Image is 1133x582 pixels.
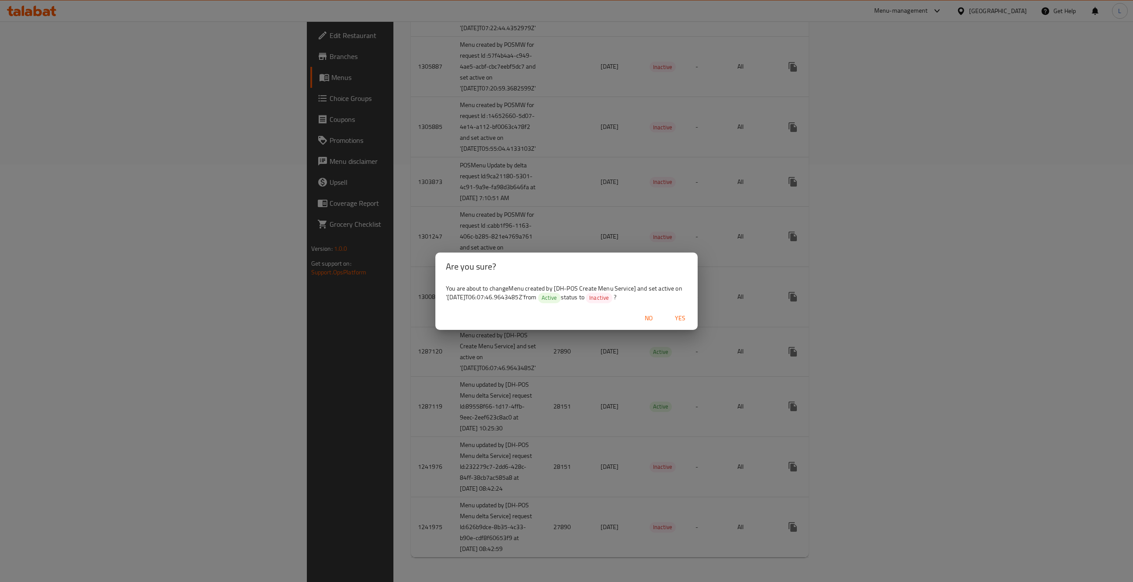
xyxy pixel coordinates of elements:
[666,310,694,326] button: Yes
[586,294,612,302] span: Inactive
[638,313,659,324] span: No
[446,260,687,274] h2: Are you sure?
[538,293,561,303] div: Active
[670,313,691,324] span: Yes
[446,283,682,303] span: You are about to change Menu created by [DH-POS Create Menu Service] and set active on '[DATE]T06...
[538,294,561,302] span: Active
[635,310,663,326] button: No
